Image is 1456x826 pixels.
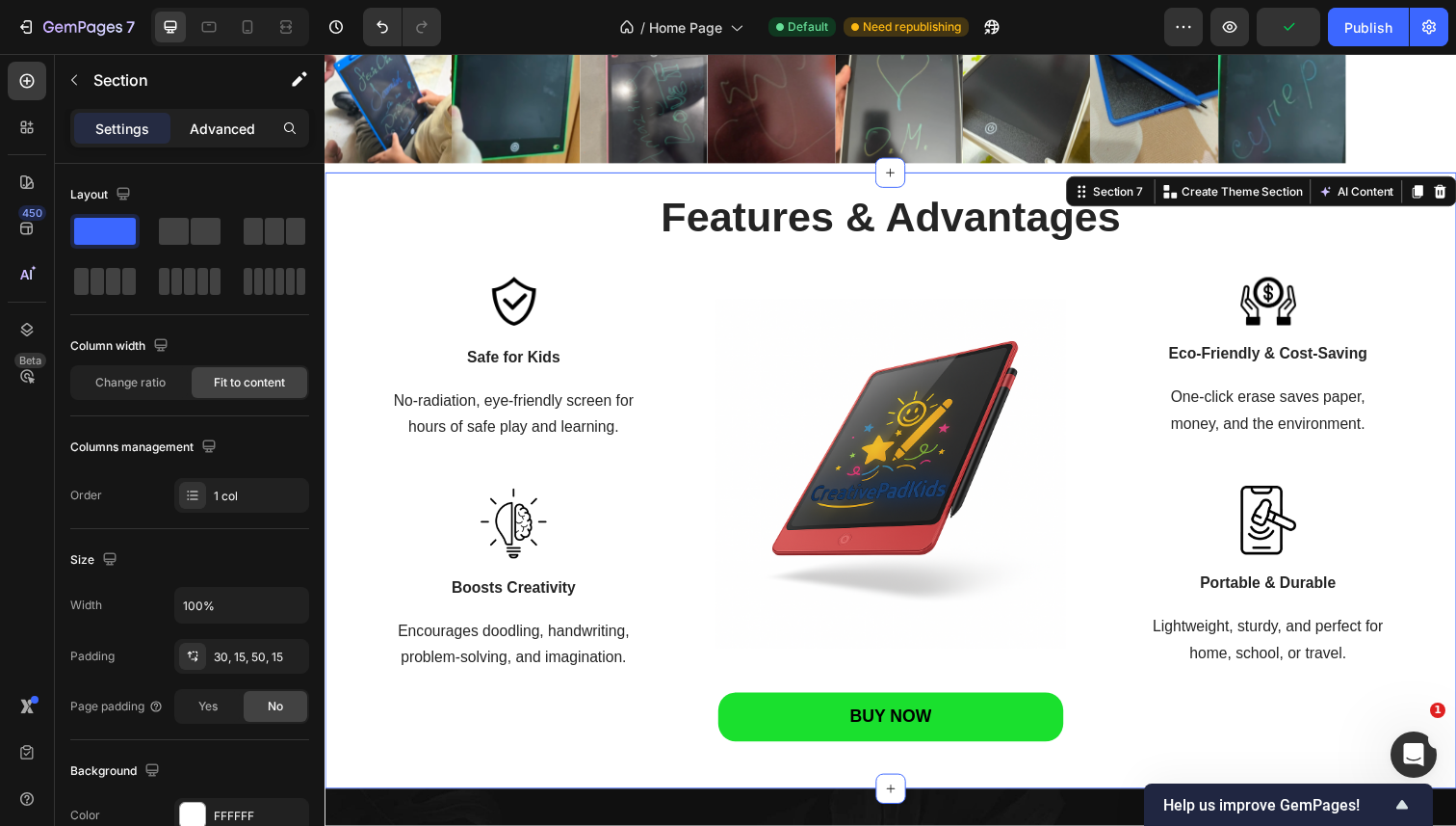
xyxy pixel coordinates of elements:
p: ⁠⁠⁠⁠⁠⁠⁠ [205,153,950,191]
div: Color [70,807,100,824]
div: BUY NOW [536,666,620,688]
button: AI Content [1011,129,1096,152]
p: Section [93,68,251,92]
p: Advanced [190,119,255,139]
div: Width [70,597,102,614]
p: Settings [95,119,149,139]
p: problem-solving, and imagination. [16,603,369,631]
img: gempages_585656991708349275-e326ec9f-2983-4ec2-bc78-0c2121fe29b6.png [159,444,226,515]
span: 1 [1430,703,1445,718]
div: Order [70,487,102,504]
span: Need republishing [863,18,961,36]
div: FFFFFF [214,808,304,825]
span: Default [788,18,828,36]
div: Background [70,759,164,785]
span: No [268,698,283,715]
input: Auto [175,588,308,623]
p: Create Theme Section [875,132,999,149]
p: 7 [126,15,135,39]
span: Fit to content [214,374,285,391]
p: Boosts Creativity [16,534,369,557]
div: Column width [70,333,172,360]
button: 7 [8,8,143,46]
div: Size [70,547,121,573]
span: Yes [198,698,218,715]
iframe: Intercom live chat [1391,732,1437,778]
p: home, school, or travel. [787,600,1139,627]
a: BUY NOW [402,653,755,702]
span: / [640,17,645,38]
div: Layout [70,182,135,208]
div: Padding [70,648,115,665]
p: money, and the environment. [787,365,1139,393]
strong: Safe for Kids [145,302,241,318]
span: Home Page [649,17,722,38]
div: 450 [18,205,46,221]
div: Columns management [70,435,221,461]
p: Encourages doodling, handwriting, [16,576,369,604]
iframe: Design area [325,54,1456,826]
button: Show survey - Help us improve GemPages! [1163,793,1414,816]
img: gempages_585656991708349275-d12b17b7-a7b1-40a4-9b24-1a7fb36e88cc.png [400,251,756,607]
p: One-click erase saves paper, [787,337,1139,365]
div: Page padding [70,698,164,715]
div: Beta [14,353,46,368]
div: 30, 15, 50, 15 [214,649,304,666]
div: Section 7 [781,132,840,149]
p: No-radiation, eye-friendly screen for [16,341,369,369]
div: Publish [1344,17,1392,38]
span: Change ratio [95,374,166,391]
img: gempages_585656991708349275-accd2d43-9ad8-4126-9be4-a43b9de1f927.png [935,441,992,512]
h2: Rich Text Editor. Editing area: main [203,151,952,193]
p: Eco-Friendly & Cost-Saving [787,295,1139,318]
p: Lightweight, sturdy, and perfect for [787,572,1139,600]
div: Undo/Redo [363,8,441,46]
span: Features & Advantages [343,143,812,190]
p: hours of safe play and learning. [16,368,369,396]
div: 1 col [214,488,304,505]
span: Help us improve GemPages! [1163,796,1391,814]
img: gempages_585656991708349275-a12b2ff1-469a-49cb-b464-9ea098eb4234.png [935,228,992,278]
button: Publish [1328,8,1409,46]
img: gempages_585656991708349275-7121e1a8-2fb8-4007-a25a-4137791919f0.png [165,225,221,281]
strong: Portable & Durable [894,532,1032,548]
